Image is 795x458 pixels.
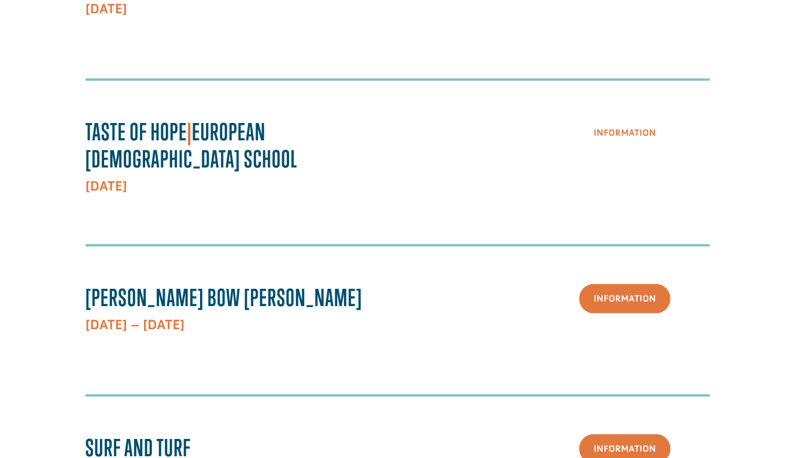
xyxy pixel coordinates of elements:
[579,118,671,148] a: Information
[86,178,127,195] strong: [DATE]
[27,35,95,44] strong: Project Shovel Ready
[86,118,298,173] strong: Taste Of Hope European [DEMOGRAPHIC_DATA] School
[187,118,193,146] span: |
[86,284,363,311] span: [PERSON_NAME] Bow [PERSON_NAME]
[164,23,215,44] button: Donate
[86,1,127,17] strong: [DATE]
[93,24,102,33] img: emoji partyPopper
[21,12,159,35] div: [PERSON_NAME] donated $2,200
[21,36,159,44] div: to
[21,46,29,54] img: US.png
[579,284,671,314] a: Information
[31,46,159,54] span: [GEOGRAPHIC_DATA] , [GEOGRAPHIC_DATA]
[86,316,185,333] strong: [DATE] – [DATE]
